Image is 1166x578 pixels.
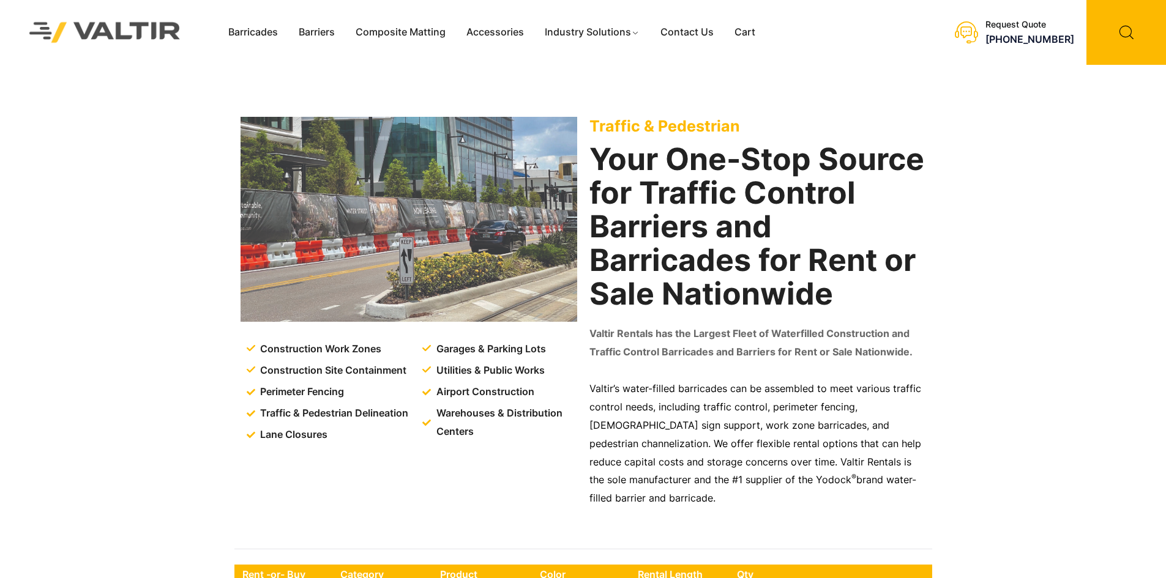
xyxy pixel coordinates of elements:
p: Valtir Rentals has the Largest Fleet of Waterfilled Construction and Traffic Control Barricades a... [589,325,926,361]
img: Valtir Rentals [13,6,196,58]
span: Airport Construction [433,383,534,401]
a: Cart [724,23,766,42]
span: Garages & Parking Lots [433,340,546,358]
span: Construction Work Zones [257,340,381,358]
span: Perimeter Fencing [257,383,344,401]
span: Utilities & Public Works [433,361,545,380]
a: Barricades [218,23,288,42]
p: Traffic & Pedestrian [589,117,926,135]
span: Construction Site Containment [257,361,406,380]
a: Industry Solutions [534,23,650,42]
span: Warehouses & Distribution Centers [433,404,580,441]
a: Composite Matting [345,23,456,42]
sup: ® [851,472,856,481]
a: Barriers [288,23,345,42]
h2: Your One-Stop Source for Traffic Control Barriers and Barricades for Rent or Sale Nationwide [589,143,926,311]
span: Traffic & Pedestrian Delineation [257,404,408,423]
a: Accessories [456,23,534,42]
span: Lane Closures [257,426,327,444]
a: [PHONE_NUMBER] [985,33,1074,45]
p: Valtir’s water-filled barricades can be assembled to meet various traffic control needs, includin... [589,380,926,508]
a: Contact Us [650,23,724,42]
div: Request Quote [985,20,1074,30]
